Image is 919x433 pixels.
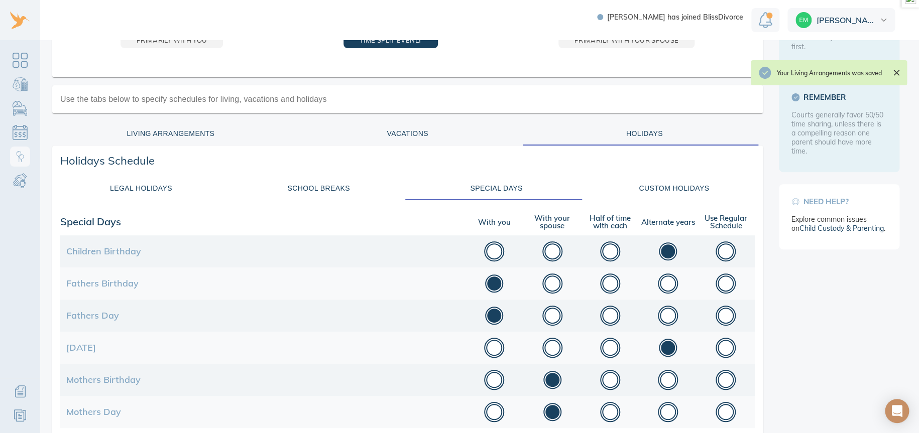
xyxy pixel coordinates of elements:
a: Debts & Obligations [10,122,30,142]
button: Time split evenly [343,32,438,48]
a: Resources [10,405,30,425]
div: Explore common issues on . [791,215,887,233]
a: Child & Spousal Support [10,171,30,191]
span: [PERSON_NAME] has joined BlissDivorce [607,14,743,21]
div: Mothers Birthday [60,369,466,390]
button: Primarily with you [121,32,223,48]
div: Mothers Day [60,401,466,422]
div: Your Living Arrangements was saved [777,65,882,81]
div: With you [466,218,523,226]
div: With your spouse [523,214,581,229]
span: Remember [791,92,887,102]
div: Courts generally favor 50/50 time sharing, unless there is a compelling reason one parent should ... [791,110,887,156]
div: Open Intercom Messenger [885,399,909,423]
a: Dashboard [10,50,30,70]
img: dropdown.svg [880,19,887,22]
a: Additional Information [10,381,30,401]
div: [DATE] [60,337,466,358]
span: Primarily with you [137,35,207,46]
div: Living Arrangements [58,127,283,140]
a: Child Custody & Parenting [799,224,884,233]
div: Use Regular Schedule [697,214,755,229]
div: Special Days [60,217,466,227]
img: dff2eac32212206a637384c23735ece3 [795,12,812,28]
span: Holidays Schedule [60,154,755,168]
span: Time split evenly [360,35,422,46]
div: Half of time with each [581,214,639,229]
div: Children Birthday [60,241,466,262]
div: Fathers Day [60,305,466,326]
div: Fathers Birthday [60,273,466,294]
div: Vacations [295,127,520,140]
button: Close [890,66,903,79]
div: Special Days [414,182,580,195]
div: Custom Holidays [591,182,757,195]
div: School Breaks [236,182,402,195]
span: Need help? [791,197,887,207]
a: Child Custody & Parenting [10,147,30,167]
div: Legal Holidays [58,182,224,195]
img: Notification [758,12,772,28]
div: Holidays [532,127,757,140]
span: Use the tabs below to specify schedules for living, vacations and holidays [60,93,755,105]
a: Personal Possessions [10,98,30,118]
span: [PERSON_NAME] [817,16,878,24]
span: Primarily with your spouse [575,35,679,46]
a: Bank Accounts & Investments [10,74,30,94]
div: Alternate years [639,218,697,226]
button: Primarily with your spouse [558,32,695,48]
